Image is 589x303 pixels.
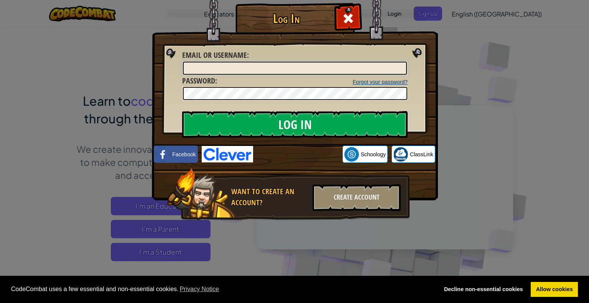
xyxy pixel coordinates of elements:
div: Create Account [313,184,401,211]
img: schoology.png [344,147,359,162]
span: CodeCombat uses a few essential and non-essential cookies. [11,283,433,295]
div: Want to create an account? [231,186,308,208]
span: ClassLink [410,151,433,158]
iframe: Sign in with Google Button [253,146,342,163]
span: Schoology [361,151,386,158]
span: Password [182,75,215,86]
h1: Log In [237,12,335,25]
label: : [182,75,217,87]
label: : [182,50,249,61]
a: deny cookies [439,282,528,297]
img: clever-logo-blue.png [202,146,253,162]
span: Email or Username [182,50,247,60]
a: allow cookies [531,282,578,297]
span: Facebook [172,151,196,158]
img: classlink-logo-small.png [393,147,408,162]
input: Log In [182,111,408,138]
a: learn more about cookies [179,283,220,295]
a: Forgot your password? [353,79,408,85]
img: facebook_small.png [156,147,170,162]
